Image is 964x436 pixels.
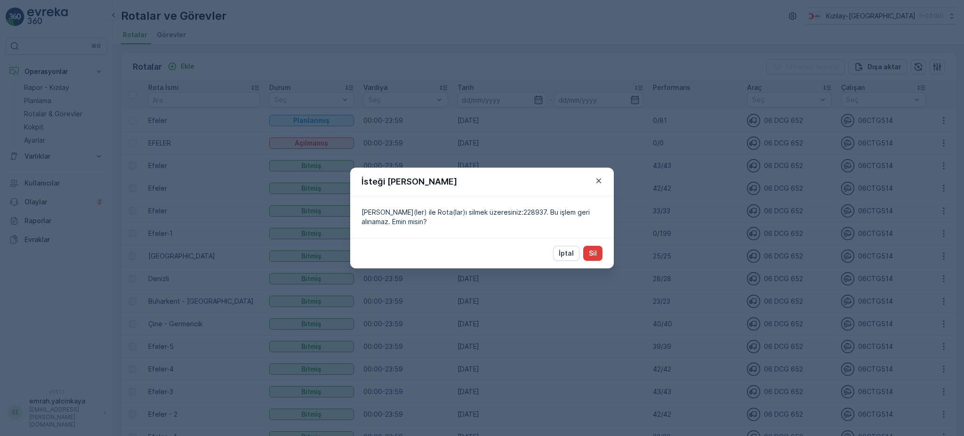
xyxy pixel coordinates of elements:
p: İptal [559,249,574,258]
p: [PERSON_NAME](ler) ile Rota(lar)ı silmek üzeresiniz:228937. Bu işlem geri alınamaz. Emin misin? [361,208,602,226]
button: Sil [583,246,602,261]
p: İsteği [PERSON_NAME] [361,175,457,188]
button: İptal [553,246,579,261]
p: Sil [589,249,597,258]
